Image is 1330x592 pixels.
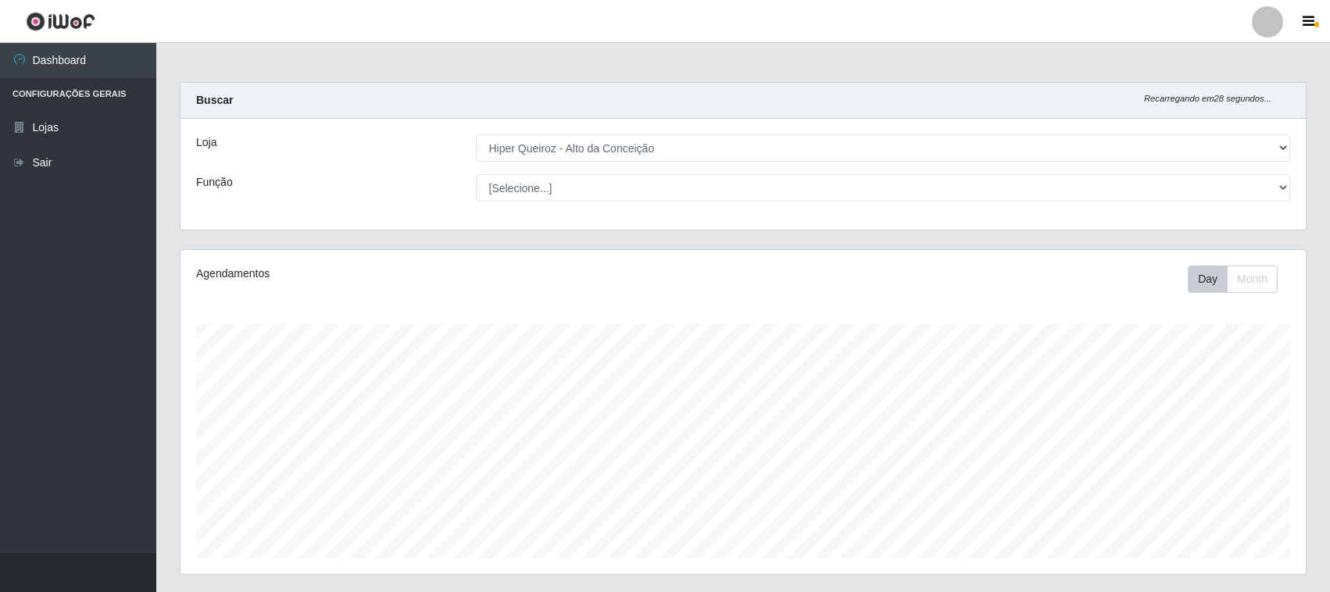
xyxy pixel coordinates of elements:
i: Recarregando em 28 segundos... [1144,94,1271,103]
div: Agendamentos [196,266,638,282]
strong: Buscar [196,94,233,106]
label: Loja [196,134,216,151]
div: First group [1188,266,1278,293]
button: Day [1188,266,1228,293]
label: Função [196,174,233,191]
div: Toolbar with button groups [1188,266,1290,293]
img: CoreUI Logo [26,12,95,31]
button: Month [1227,266,1278,293]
